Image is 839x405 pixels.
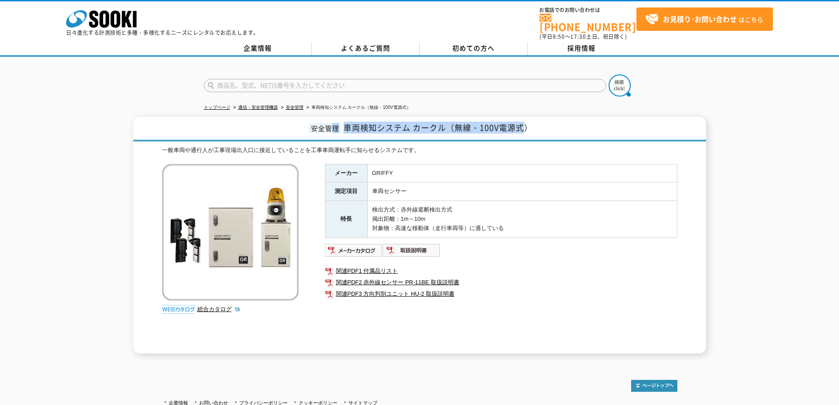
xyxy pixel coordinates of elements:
img: メーカーカタログ [325,243,383,257]
span: (平日 ～ 土日、祝日除く) [540,33,627,41]
td: 検出方式：赤外線遮断検出方式 掲出距離：1m～10m 対象物：高速な移動体（走行車両等）に適している [367,201,677,238]
a: 企業情報 [204,42,312,55]
img: 取扱説明書 [383,243,440,257]
th: メーカー [325,164,367,182]
a: 通信・安全管理機器 [238,105,278,110]
strong: お見積り･お問い合わせ [663,14,737,24]
span: 8:50 [553,33,565,41]
a: 採用情報 [528,42,636,55]
td: 車両センサー [367,182,677,201]
li: 車両検知システム カークル（無線・100V電源式） [305,103,411,112]
span: 17:30 [570,33,586,41]
img: トップページへ [631,380,677,392]
td: GRIFFY [367,164,677,182]
p: 日々進化する計測技術と多種・多様化するニーズにレンタルでお応えします。 [66,30,259,35]
a: 総合カタログ [197,306,240,312]
span: 安全管理 [309,123,341,133]
img: btn_search.png [609,74,631,97]
a: お見積り･お問い合わせはこちら [636,7,773,31]
th: 測定項目 [325,182,367,201]
input: 商品名、型式、NETIS番号を入力してください [204,79,606,92]
a: メーカーカタログ [325,249,383,256]
a: トップページ [204,105,230,110]
span: お電話でのお問い合わせは [540,7,636,13]
a: 関連PDF2 赤外線センサー PR-11BE 取扱説明書 [325,277,677,288]
span: はこちら [645,13,763,26]
a: 取扱説明書 [383,249,440,256]
a: 初めての方へ [420,42,528,55]
a: 関連PDF3 方向判別ユニット HU-2 取扱説明書 [325,288,677,300]
span: 初めての方へ [452,43,495,53]
a: よくあるご質問 [312,42,420,55]
span: 車両検知システム カークル（無線・100V電源式） [344,122,532,134]
a: [PHONE_NUMBER] [540,14,636,32]
a: 関連PDF1 付属品リスト [325,265,677,277]
img: webカタログ [162,305,195,314]
th: 特長 [325,201,367,238]
img: 車両検知システム カークル（無線・100V電源式） [162,164,299,301]
a: 安全管理 [286,105,303,110]
div: 一般車両や通行人が工事現場出入口に接近していることを工事車両運転手に知らせるシステムです。 [162,146,677,155]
